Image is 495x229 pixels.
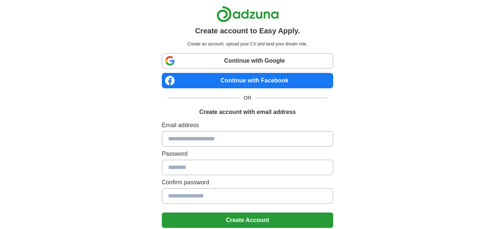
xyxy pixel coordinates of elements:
a: Continue with Google [162,53,333,69]
h1: Create account with email address [199,108,296,117]
h1: Create account to Easy Apply. [195,25,300,36]
label: Password [162,149,333,158]
button: Create Account [162,213,333,228]
img: Adzuna logo [216,6,279,22]
label: Confirm password [162,178,333,187]
span: OR [239,94,256,102]
p: Create an account, upload your CV and land your dream role. [163,41,332,47]
a: Continue with Facebook [162,73,333,88]
label: Email address [162,121,333,130]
